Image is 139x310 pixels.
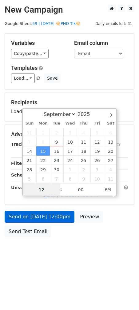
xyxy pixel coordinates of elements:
[104,128,117,137] span: September 6, 2025
[90,174,104,183] span: October 10, 2025
[11,185,41,190] strong: Unsubscribe
[74,40,128,46] h5: Email column
[93,21,134,26] a: Daily emails left: 31
[63,174,77,183] span: October 8, 2025
[93,20,134,27] span: Daily emails left: 31
[60,183,62,196] span: :
[23,146,36,156] span: September 14, 2025
[99,183,116,196] span: Click to toggle
[62,184,100,196] input: Minute
[11,74,35,83] a: Load...
[44,74,60,83] button: Save
[23,128,36,137] span: August 31, 2025
[23,174,36,183] span: October 5, 2025
[63,165,77,174] span: October 1, 2025
[63,128,77,137] span: September 3, 2025
[77,121,90,125] span: Thu
[63,121,77,125] span: Wed
[5,226,51,237] a: Send Test Email
[90,137,104,146] span: September 12, 2025
[23,165,36,174] span: September 28, 2025
[11,173,33,177] strong: Schedule
[11,40,65,46] h5: Variables
[90,156,104,165] span: September 26, 2025
[50,137,63,146] span: September 9, 2025
[104,137,117,146] span: September 13, 2025
[63,156,77,165] span: September 24, 2025
[76,111,98,117] input: Year
[90,121,104,125] span: Fri
[36,128,50,137] span: September 1, 2025
[90,128,104,137] span: September 5, 2025
[96,141,120,147] label: UTM Codes
[11,65,38,71] a: Templates
[5,21,81,26] small: Google Sheet:
[50,146,63,156] span: September 16, 2025
[36,165,50,174] span: September 29, 2025
[23,137,36,146] span: September 7, 2025
[77,128,90,137] span: September 4, 2025
[36,121,50,125] span: Mon
[63,137,77,146] span: September 10, 2025
[11,99,128,115] div: Loading...
[90,165,104,174] span: October 3, 2025
[77,137,90,146] span: September 11, 2025
[77,146,90,156] span: September 18, 2025
[50,121,63,125] span: Tue
[77,165,90,174] span: October 2, 2025
[23,156,36,165] span: September 21, 2025
[50,156,63,165] span: September 23, 2025
[108,280,139,310] iframe: Chat Widget
[11,161,27,166] strong: Filters
[11,99,128,106] h5: Recipients
[36,137,50,146] span: September 8, 2025
[104,165,117,174] span: October 4, 2025
[77,156,90,165] span: September 25, 2025
[11,131,128,138] h5: Advanced
[43,192,98,198] a: Copy unsubscribe link
[36,174,50,183] span: October 6, 2025
[36,156,50,165] span: September 22, 2025
[36,146,50,156] span: September 15, 2025
[76,211,103,223] a: Preview
[50,174,63,183] span: October 7, 2025
[104,156,117,165] span: September 27, 2025
[23,184,60,196] input: Hour
[90,146,104,156] span: September 19, 2025
[104,174,117,183] span: October 11, 2025
[5,211,74,223] a: Send on [DATE] 12:00pm
[32,21,81,26] a: 59 | [DATE] 🔆PHD Tik🔆
[104,121,117,125] span: Sat
[11,142,32,147] strong: Tracking
[104,146,117,156] span: September 20, 2025
[23,121,36,125] span: Sun
[77,174,90,183] span: October 9, 2025
[11,49,49,58] a: Copy/paste...
[5,5,134,15] h2: New Campaign
[63,146,77,156] span: September 17, 2025
[50,128,63,137] span: September 2, 2025
[50,165,63,174] span: September 30, 2025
